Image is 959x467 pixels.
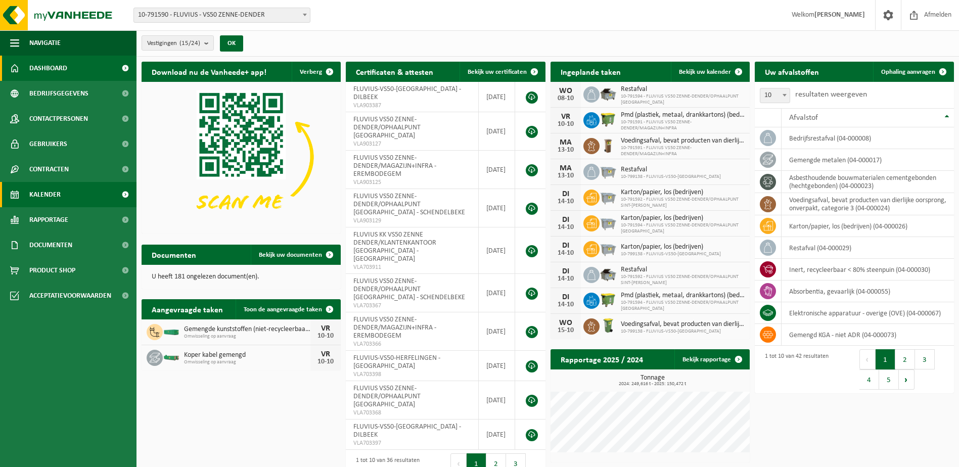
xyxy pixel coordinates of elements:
button: 3 [915,349,935,369]
span: 10-791594 - FLUVIUS VS50 ZENNE-DENDER/OPHAALPUNT [GEOGRAPHIC_DATA] [621,300,745,312]
span: FLUVIUS VS50 ZENNE-DENDER/OPHAALPUNT [GEOGRAPHIC_DATA] - SCHENDELBEKE [353,277,465,301]
td: gemengde metalen (04-000017) [782,149,954,171]
a: Ophaling aanvragen [873,62,953,82]
span: 10-791590 - FLUVIUS - VS50 ZENNE-DENDER [133,8,310,23]
button: Verberg [292,62,340,82]
span: 10-799138 - FLUVIUS-VS50-[GEOGRAPHIC_DATA] [621,251,721,257]
h2: Documenten [142,245,206,264]
td: voedingsafval, bevat producten van dierlijke oorsprong, onverpakt, categorie 3 (04-000024) [782,193,954,215]
span: Contactpersonen [29,106,88,131]
div: WO [556,319,576,327]
span: Verberg [300,69,322,75]
a: Bekijk rapportage [674,349,749,369]
img: WB-2500-GAL-GY-01 [600,214,617,231]
span: VLA703911 [353,263,471,271]
span: FLUVIUS VS50 ZENNE-DENDER/MAGAZIJN+INFRA - EREMBODEGEM [353,154,436,178]
h2: Certificaten & attesten [346,62,443,81]
img: WB-5000-GAL-GY-01 [600,85,617,102]
span: Rapportage [29,207,68,232]
span: Karton/papier, los (bedrijven) [621,214,745,222]
h2: Ingeplande taken [551,62,631,81]
span: Karton/papier, los (bedrijven) [621,243,721,251]
span: Pmd (plastiek, metaal, drankkartons) (bedrijven) [621,292,745,300]
div: 08-10 [556,95,576,102]
span: 10-791592 - FLUVIUS VS50 ZENNE-DENDER/OPHAALPUNT SINT-[PERSON_NAME] [621,197,745,209]
img: WB-2500-GAL-GY-01 [600,162,617,179]
img: HK-XC-10-GN-00 [163,352,180,361]
div: DI [556,190,576,198]
div: 14-10 [556,250,576,257]
span: VLA903127 [353,140,471,148]
span: VLA903129 [353,217,471,225]
span: Dashboard [29,56,67,81]
td: [DATE] [479,351,515,381]
div: VR [315,350,336,358]
span: FLUVIUS VS50 ZENNE-DENDER/OPHAALPUNT [GEOGRAPHIC_DATA] [353,116,421,139]
a: Bekijk uw kalender [671,62,749,82]
a: Toon de aangevraagde taken [236,299,340,319]
button: OK [220,35,243,52]
span: Documenten [29,232,72,258]
span: VLA703397 [353,439,471,447]
span: Omwisseling op aanvraag [184,359,310,365]
span: Bedrijfsgegevens [29,81,88,106]
h2: Rapportage 2025 / 2024 [551,349,653,369]
div: 14-10 [556,198,576,205]
span: 2024: 249,616 t - 2025: 150,472 t [556,382,750,387]
td: gemengd KGA - niet ADR (04-000073) [782,324,954,346]
img: WB-1100-HPE-GN-50 [600,291,617,308]
span: Contracten [29,157,69,182]
span: VLA903387 [353,102,471,110]
button: Vestigingen(15/24) [142,35,214,51]
div: DI [556,293,576,301]
img: WB-0140-HPE-GN-50 [600,317,617,334]
div: VR [315,324,336,333]
td: karton/papier, los (bedrijven) (04-000026) [782,215,954,237]
span: Bekijk uw certificaten [468,69,527,75]
td: [DATE] [479,312,515,351]
span: Toon de aangevraagde taken [244,306,322,313]
img: WB-0140-HPE-BN-01 [600,136,617,154]
div: 15-10 [556,327,576,334]
button: 1 [876,349,895,369]
span: Bekijk uw documenten [259,252,322,258]
span: Koper kabel gemengd [184,351,310,359]
span: FLUVIUS VS50 ZENNE-DENDER/OPHAALPUNT [GEOGRAPHIC_DATA] [353,385,421,408]
div: 14-10 [556,224,576,231]
td: [DATE] [479,189,515,227]
span: FLUVIUS VS50 ZENNE-DENDER/MAGAZIJN+INFRA - EREMBODEGEM [353,316,436,340]
span: Acceptatievoorwaarden [29,283,111,308]
button: 2 [895,349,915,369]
div: 13-10 [556,172,576,179]
p: U heeft 181 ongelezen document(en). [152,273,331,281]
count: (15/24) [179,40,200,46]
h2: Uw afvalstoffen [755,62,829,81]
td: inert, recycleerbaar < 80% steenpuin (04-000030) [782,259,954,281]
img: WB-1100-HPE-GN-50 [600,111,617,128]
span: VLA703398 [353,370,471,379]
span: 10-799138 - FLUVIUS-VS50-[GEOGRAPHIC_DATA] [621,329,745,335]
img: WB-2500-GAL-GY-01 [600,188,617,205]
button: 5 [879,369,899,390]
span: VLA903125 [353,178,471,186]
span: Voedingsafval, bevat producten van dierlijke oorsprong, onverpakt, categorie 3 [621,320,745,329]
button: Previous [859,349,876,369]
div: VR [556,113,576,121]
button: 4 [859,369,879,390]
div: DI [556,267,576,275]
span: Restafval [621,166,721,174]
span: Vestigingen [147,36,200,51]
h2: Aangevraagde taken [142,299,233,319]
span: Navigatie [29,30,61,56]
td: [DATE] [479,112,515,151]
span: 10-791592 - FLUVIUS VS50 ZENNE-DENDER/OPHAALPUNT SINT-[PERSON_NAME] [621,274,745,286]
td: [DATE] [479,274,515,312]
span: 10-791594 - FLUVIUS VS50 ZENNE-DENDER/OPHAALPUNT [GEOGRAPHIC_DATA] [621,94,745,106]
span: Kalender [29,182,61,207]
span: 10-791594 - FLUVIUS VS50 ZENNE-DENDER/OPHAALPUNT [GEOGRAPHIC_DATA] [621,222,745,235]
td: [DATE] [479,82,515,112]
span: Voedingsafval, bevat producten van dierlijke oorsprong, onverpakt, categorie 3 [621,137,745,145]
div: DI [556,242,576,250]
td: [DATE] [479,151,515,189]
span: Karton/papier, los (bedrijven) [621,189,745,197]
